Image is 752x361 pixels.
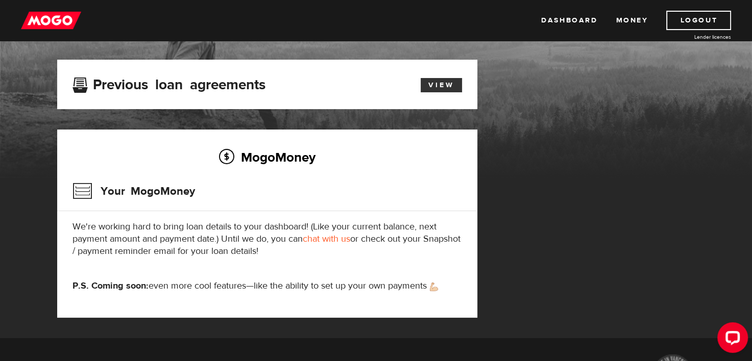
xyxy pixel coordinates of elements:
a: Dashboard [541,11,597,30]
a: View [421,78,462,92]
a: Lender licences [654,33,731,41]
img: strong arm emoji [430,282,438,291]
a: chat with us [303,233,350,245]
h2: MogoMoney [72,146,462,168]
h3: Your MogoMoney [72,178,195,204]
h3: Previous loan agreements [72,76,265,90]
strong: P.S. Coming soon: [72,280,149,292]
iframe: LiveChat chat widget [709,318,752,361]
a: Logout [666,11,731,30]
p: even more cool features—like the ability to set up your own payments [72,280,462,292]
img: mogo_logo-11ee424be714fa7cbb0f0f49df9e16ec.png [21,11,81,30]
p: We're working hard to bring loan details to your dashboard! (Like your current balance, next paym... [72,221,462,257]
a: Money [616,11,648,30]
